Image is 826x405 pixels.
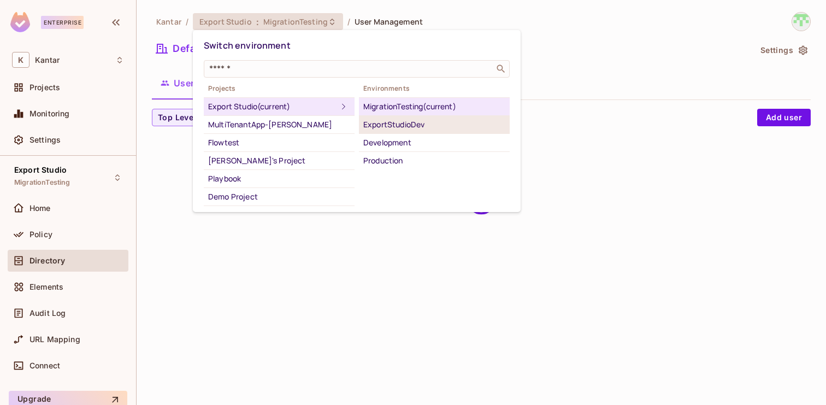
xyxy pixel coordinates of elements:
[359,84,510,93] span: Environments
[204,39,291,51] span: Switch environment
[208,136,350,149] div: Flowtest
[204,84,355,93] span: Projects
[208,100,337,113] div: Export Studio (current)
[363,136,505,149] div: Development
[363,154,505,167] div: Production
[208,172,350,185] div: Playbook
[208,154,350,167] div: [PERSON_NAME]'s Project
[208,190,350,203] div: Demo Project
[363,118,505,131] div: ExportStudioDev
[208,118,350,131] div: MultiTenantApp-[PERSON_NAME]
[363,100,505,113] div: MigrationTesting (current)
